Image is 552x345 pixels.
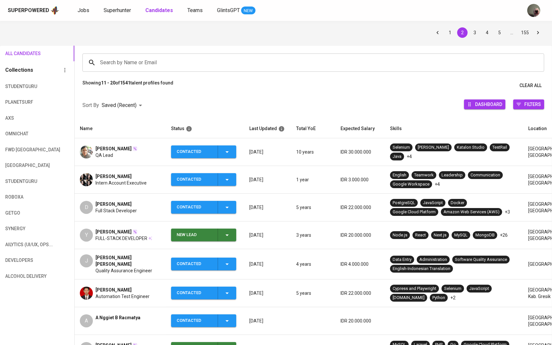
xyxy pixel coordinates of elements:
[5,66,33,75] h6: Collections
[75,119,166,138] th: Name
[80,254,93,267] div: J
[95,254,161,267] span: [PERSON_NAME] [PERSON_NAME]
[296,290,330,296] p: 5 years
[393,181,429,187] div: Google Workspace
[95,293,150,300] span: Automation Test Engineer
[455,257,507,263] div: Software Quality Assurance
[432,295,445,301] div: Python
[507,29,517,36] div: …
[335,119,385,138] th: Expected Salary
[419,257,447,263] div: Administration
[533,27,543,38] button: Go to next page
[95,207,137,214] span: Full Stack Developer
[217,7,255,15] a: GlintsGPT NEW
[80,229,93,242] div: Y
[393,172,406,178] div: English
[296,261,330,267] p: 4 years
[471,172,500,178] div: Communication
[95,287,132,293] span: [PERSON_NAME]
[442,172,463,178] div: Leadership
[80,145,93,158] img: eba9f01603ec3e5285c25b75238c2092.png
[457,27,468,38] button: page 2
[171,287,236,299] button: Contacted
[5,193,40,201] span: Roboxa
[450,294,456,301] p: +2
[492,144,507,151] div: TestRail
[5,130,40,138] span: Omnichat
[418,144,449,151] div: [PERSON_NAME]
[217,7,240,13] span: GlintsGPT
[80,314,93,327] div: A
[177,258,212,270] div: Contacted
[51,6,59,15] img: app logo
[171,229,236,241] button: New Lead
[171,145,236,158] button: Contacted
[82,80,173,92] p: Showing of talent profiles found
[393,266,450,272] div: English-Indonesian Translation
[432,27,443,38] button: Go to previous page
[519,27,531,38] button: Go to page 155
[171,314,236,327] button: Contacted
[435,181,440,187] p: +4
[80,173,93,186] img: d8a8a053e28edaf67ac9c72f8a5a6035.jpg
[177,145,212,158] div: Contacted
[5,161,40,170] span: [GEOGRAPHIC_DATA]
[341,232,380,238] p: IDR 20.000.000
[524,100,541,109] span: Filters
[249,290,286,296] p: [DATE]
[95,201,132,207] span: [PERSON_NAME]
[5,256,40,264] span: Developers
[95,152,113,158] span: QA Lead
[444,286,461,292] div: Selenium
[80,287,93,300] img: 1d4984655c83ac4687263bc2ac2f2d31.jpg
[249,261,286,267] p: [DATE]
[393,295,425,301] div: [DOMAIN_NAME]
[8,7,49,14] div: Superpowered
[457,144,485,151] div: Katalon Studio
[249,204,286,211] p: [DATE]
[296,232,330,238] p: 3 years
[393,144,410,151] div: Selenium
[177,201,212,214] div: Contacted
[494,27,505,38] button: Go to page 5
[5,114,40,122] span: AXS
[132,146,138,151] img: magic_wand.svg
[145,7,173,13] b: Candidates
[95,173,132,180] span: [PERSON_NAME]
[393,286,436,292] div: Cypress and Playwright
[393,200,415,206] div: PostgreSQL
[177,173,212,186] div: Contacted
[132,229,138,234] img: magic_wand.svg
[5,209,40,217] span: GetGo
[8,6,59,15] a: Superpoweredapp logo
[104,7,132,15] a: Superhunter
[249,232,286,238] p: [DATE]
[166,119,244,138] th: Status
[341,290,380,296] p: IDR 22.000.000
[393,154,401,160] div: Java
[407,153,412,160] p: +4
[385,119,523,138] th: Skills
[5,82,40,91] span: StudentGuru
[78,7,89,13] span: Jobs
[527,4,540,17] img: aji.muda@glints.com
[513,99,544,109] button: Filters
[469,286,489,292] div: JavaScript
[5,225,40,233] span: Synergy
[296,204,330,211] p: 5 years
[5,98,40,106] span: PlanetSurf
[296,149,330,155] p: 10 years
[177,314,212,327] div: Contacted
[341,318,380,324] p: IDR 20.000.000
[414,172,434,178] div: Teamwork
[5,146,40,154] span: FWD [GEOGRAPHIC_DATA]
[249,176,286,183] p: [DATE]
[187,7,204,15] a: Teams
[393,257,412,263] div: Data Entry
[177,229,212,241] div: New Lead
[120,80,130,85] b: 1541
[451,200,464,206] div: Docker
[393,209,436,215] div: Google Cloud Platform
[171,173,236,186] button: Contacted
[5,50,40,58] span: All Candidates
